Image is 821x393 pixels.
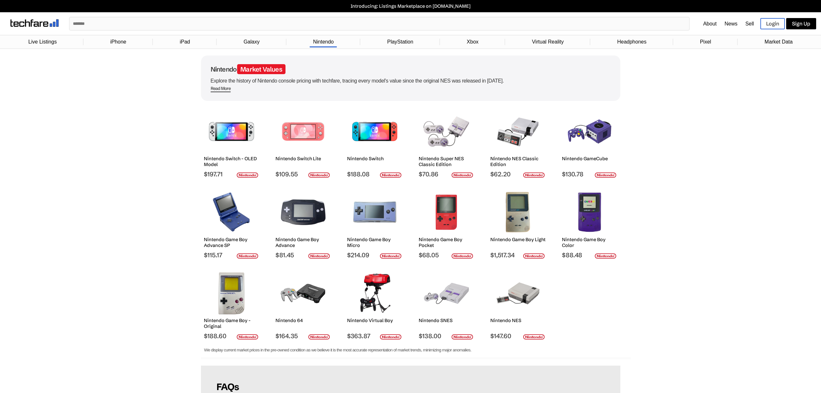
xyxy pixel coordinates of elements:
img: Nintendo Game Boy Advance SP [209,192,254,233]
h2: Nintendo Switch [347,156,402,162]
a: Live Listings [25,36,60,48]
a: Nintendo SNES Nintendo SNES $138.00 nintendo-logo [416,269,477,340]
span: $147.60 [490,332,546,340]
img: Nintendo Virtual Boy [352,272,397,314]
a: Nintendo Game Boy Micro Nintendo Game Boy Micro $214.09 nintendo-logo [344,188,405,259]
img: nintendo-logo [523,172,545,178]
a: Nintendo [310,36,337,48]
a: Nintendo Game Boy Pocket Nintendo Game Boy Pocket $68.05 nintendo-logo [416,188,477,259]
span: $1,517.34 [490,251,546,259]
img: nintendo-logo [523,253,545,259]
a: Nintendo Game Boy Advance SP Nintendo Game Boy Advance $81.45 nintendo-logo [273,188,334,259]
h2: Nintendo Switch Lite [275,156,331,162]
img: nintendo-logo [308,253,330,259]
h2: Nintendo Switch - OLED Model [204,156,259,167]
a: Nintendo Switch Nintendo Switch $188.08 nintendo-logo [344,107,405,178]
h2: Nintendo 64 [275,318,331,323]
img: Nintendo NES [495,272,541,314]
span: $214.09 [347,251,402,259]
span: $197.71 [204,170,259,178]
a: Market Data [761,36,796,48]
a: Sign Up [786,18,816,29]
img: nintendo-logo [236,253,258,259]
img: nintendo-logo [595,172,616,178]
h2: Nintendo GameCube [562,156,617,162]
a: Xbox [464,36,482,48]
img: nintendo-logo [380,334,402,340]
img: Nintendo SNES [424,272,469,314]
h2: Nintendo Game Boy Advance SP [204,237,259,248]
a: Nintendo Super NES Classic Edition Nintendo Super NES Classic Edition $70.86 nintendo-logo [416,107,477,178]
img: Nintendo Game Boy Light [495,192,541,233]
img: Nintendo Game Boy Color [567,192,612,233]
span: $188.08 [347,170,402,178]
span: $62.20 [490,170,546,178]
img: nintendo-logo [523,334,545,340]
a: Nintendo Game Boy Light Nintendo Game Boy Light $1,517.34 nintendo-logo [487,188,549,259]
span: $188.60 [204,332,259,340]
img: Nintendo Switch (OLED Model) [209,111,254,152]
a: Galaxy [240,36,263,48]
a: Sell [745,21,754,26]
h2: Nintendo Game Boy Advance [275,237,331,248]
img: nintendo-logo [451,172,473,178]
img: nintendo-logo [308,334,330,340]
img: nintendo-logo [595,253,616,259]
h2: Nintendo Game Boy Micro [347,237,402,248]
p: Explore the history of Nintendo console pricing with techfare, tracing every model's value since ... [211,76,611,85]
a: About [703,21,717,26]
a: iPad [176,36,193,48]
h2: Nintendo Game Boy - Original [204,318,259,329]
a: Nintendo 64 Nintendo 64 $164.35 nintendo-logo [273,269,334,340]
a: Nintendo Game Boy Nintendo Game Boy - Original $188.60 nintendo-logo [201,269,262,340]
h2: Nintendo Game Boy Color [562,237,617,248]
a: PlayStation [384,36,416,48]
img: Nintendo Game Boy Pocket [424,192,469,233]
div: Read More [211,86,231,91]
img: Nintendo Game Boy [209,272,254,314]
h2: Nintendo NES Classic Edition [490,156,546,167]
img: Nintendo Game Boy Advance SP [280,192,326,233]
img: Nintendo Super NES Classic Edition [424,111,469,152]
span: $363.87 [347,332,402,340]
a: Nintendo Switch Lite Nintendo Switch Lite $109.55 nintendo-logo [273,107,334,178]
a: Nintendo Game Boy Advance SP Nintendo Game Boy Advance SP $115.17 nintendo-logo [201,188,262,259]
a: Introducing: Listings Marketplace on [DOMAIN_NAME] [3,3,818,9]
span: $68.05 [419,251,474,259]
img: nintendo-logo [308,172,330,178]
img: Nintendo NES Classic Edition [495,111,541,152]
span: $88.48 [562,251,617,259]
a: Headphones [614,36,650,48]
img: nintendo-logo [236,172,258,178]
img: nintendo-logo [451,253,473,259]
span: Market Values [237,64,285,74]
a: News [725,21,737,26]
img: nintendo-logo [380,172,402,178]
img: Nintendo Switch [352,111,397,152]
img: nintendo-logo [451,334,473,340]
a: Nintendo NES Classic Edition Nintendo NES Classic Edition $62.20 nintendo-logo [487,107,549,178]
h1: Nintendo [211,65,611,73]
span: $138.00 [419,332,474,340]
h2: Nintendo Super NES Classic Edition [419,156,474,167]
a: Virtual Reality [529,36,567,48]
img: Nintendo Game Boy Micro [352,192,397,233]
h2: Nintendo Virtual Boy [347,318,402,323]
img: techfare logo [10,19,59,27]
span: $130.78 [562,170,617,178]
p: We display current market prices in the pre-owned condition as we believe it is the most accurate... [204,346,607,354]
span: $81.45 [275,251,331,259]
span: $70.86 [419,170,474,178]
a: Pixel [697,36,715,48]
span: Read More [211,86,231,92]
img: Nintendo Switch Lite [280,111,326,152]
a: iPhone [107,36,130,48]
a: Login [760,18,785,29]
span: $164.35 [275,332,331,340]
a: Nintendo GameCube Nintendo GameCube $130.78 nintendo-logo [559,107,620,178]
h2: Nintendo Game Boy Light [490,237,546,242]
a: Nintendo Virtual Boy Nintendo Virtual Boy $363.87 nintendo-logo [344,269,405,340]
h2: Nintendo SNES [419,318,474,323]
span: $115.17 [204,251,259,259]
